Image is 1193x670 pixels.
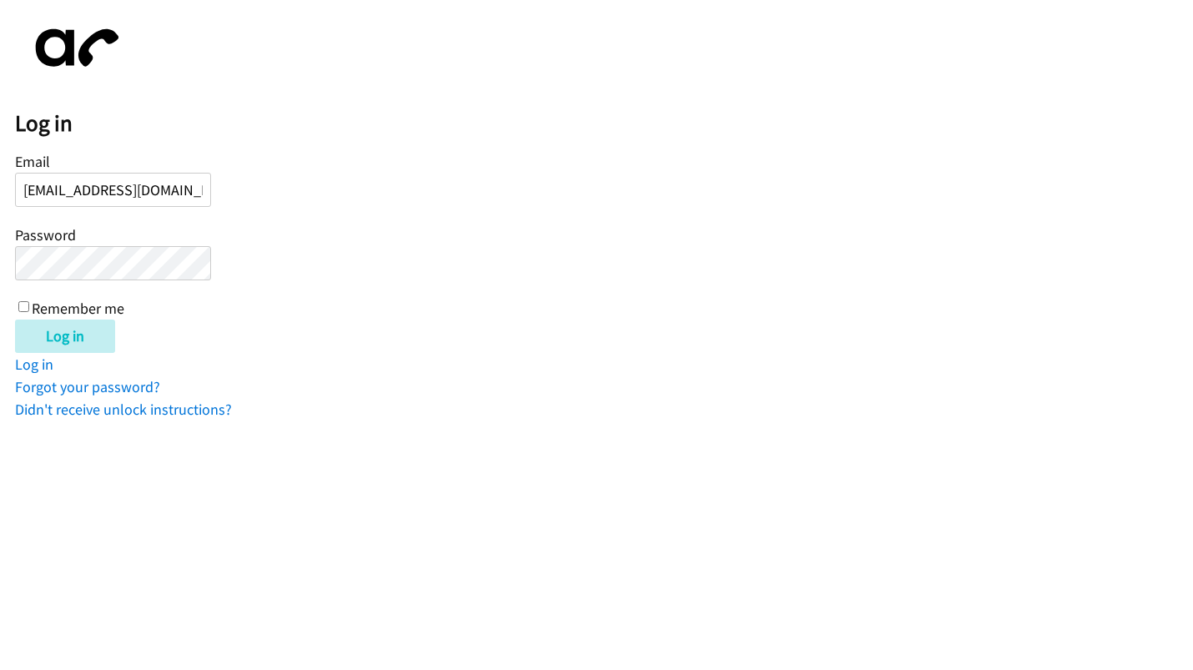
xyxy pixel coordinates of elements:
[15,377,160,396] a: Forgot your password?
[15,152,50,171] label: Email
[15,109,1193,138] h2: Log in
[15,15,132,81] img: aphone-8a226864a2ddd6a5e75d1ebefc011f4aa8f32683c2d82f3fb0802fe031f96514.svg
[15,225,76,244] label: Password
[15,355,53,374] a: Log in
[15,400,232,419] a: Didn't receive unlock instructions?
[32,299,124,318] label: Remember me
[15,320,115,353] input: Log in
